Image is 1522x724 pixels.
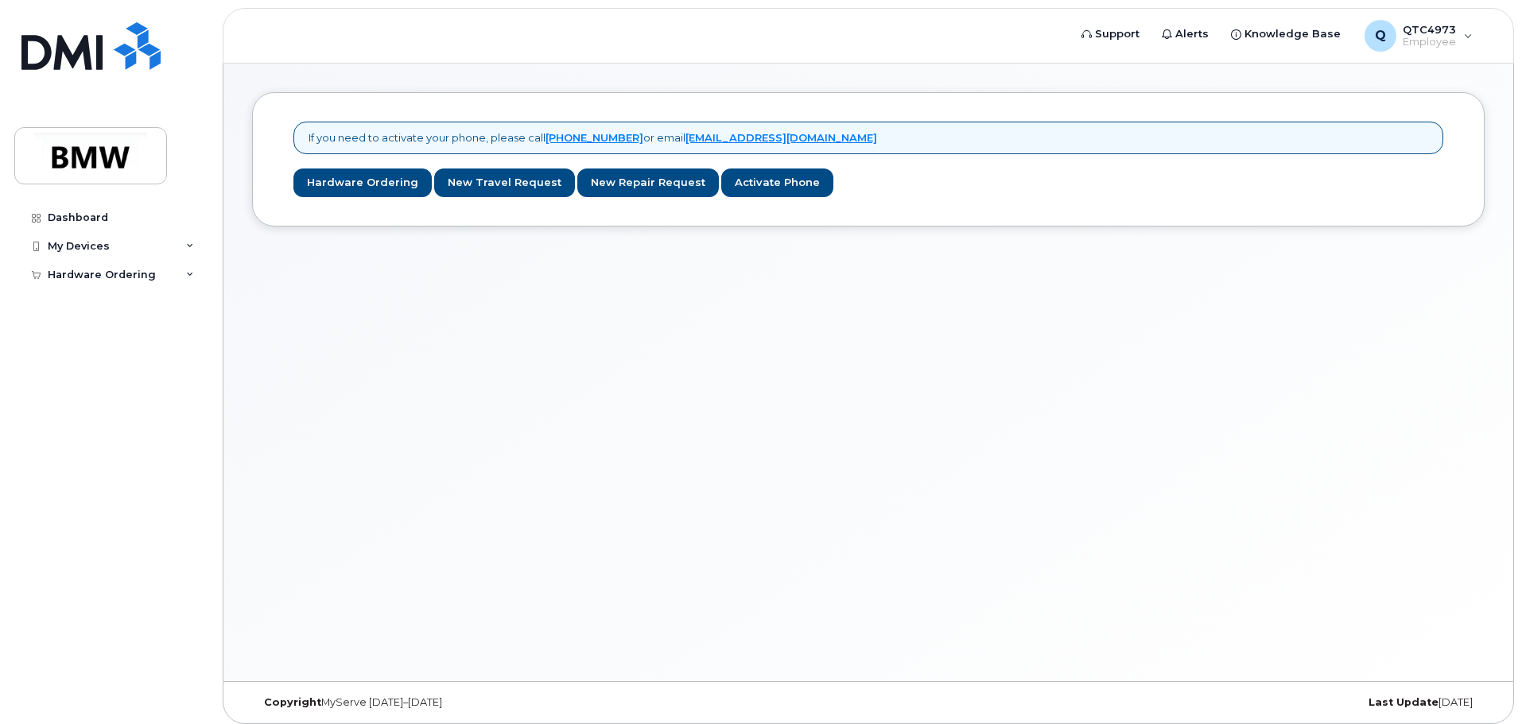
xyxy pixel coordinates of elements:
div: [DATE] [1074,696,1485,709]
strong: Last Update [1369,696,1439,708]
a: Hardware Ordering [293,168,432,198]
a: [EMAIL_ADDRESS][DOMAIN_NAME] [685,131,877,144]
strong: Copyright [264,696,321,708]
p: If you need to activate your phone, please call or email [309,130,877,145]
div: MyServe [DATE]–[DATE] [252,696,663,709]
a: New Travel Request [434,168,575,198]
a: Activate Phone [721,168,833,198]
a: [PHONE_NUMBER] [546,131,643,144]
a: New Repair Request [577,168,719,198]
